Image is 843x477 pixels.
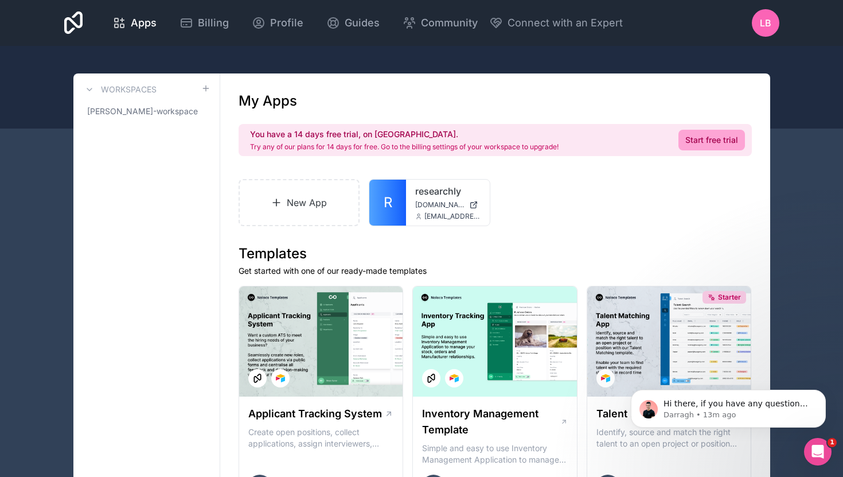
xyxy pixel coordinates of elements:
span: Guides [345,15,380,31]
span: Apps [131,15,157,31]
span: Profile [270,15,303,31]
span: [PERSON_NAME]-workspace [87,106,198,117]
a: Billing [170,10,238,36]
a: New App [239,179,360,226]
h3: Workspaces [101,84,157,95]
a: Community [393,10,487,36]
a: Guides [317,10,389,36]
span: Starter [718,293,741,302]
h1: Inventory Management Template [422,406,560,438]
h1: Talent Matching Template [596,406,726,422]
img: Airtable Logo [450,374,459,383]
span: 1 [828,438,837,447]
p: Get started with one of our ready-made templates [239,265,752,277]
a: [DOMAIN_NAME] [415,200,481,210]
img: Airtable Logo [601,374,610,383]
p: Try any of our plans for 14 days for free. Go to the billing settings of your workspace to upgrade! [250,142,559,152]
a: Workspaces [83,83,157,96]
span: R [384,193,392,212]
h1: My Apps [239,92,297,110]
p: Create open positions, collect applications, assign interviewers, centralise candidate feedback a... [248,426,394,449]
a: researchly [415,184,481,198]
p: Simple and easy to use Inventory Management Application to manage your stock, orders and Manufact... [422,443,568,466]
a: [PERSON_NAME]-workspace [83,101,210,122]
a: Apps [103,10,166,36]
iframe: Intercom live chat [804,438,832,466]
span: Connect with an Expert [508,15,623,31]
h1: Templates [239,245,752,263]
p: Identify, source and match the right talent to an open project or position with our Talent Matchi... [596,426,742,449]
span: LB [760,16,771,30]
h1: Applicant Tracking System [248,406,382,422]
span: [DOMAIN_NAME] [415,200,465,210]
span: Billing [198,15,229,31]
span: [EMAIL_ADDRESS][DOMAIN_NAME] [424,212,481,221]
span: Community [421,15,478,31]
a: Start free trial [678,130,745,150]
a: Profile [243,10,313,36]
button: Connect with an Expert [489,15,623,31]
a: R [369,180,406,226]
img: Airtable Logo [276,374,285,383]
iframe: Intercom notifications message [614,366,843,446]
h2: You have a 14 days free trial, on [GEOGRAPHIC_DATA]. [250,129,559,140]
